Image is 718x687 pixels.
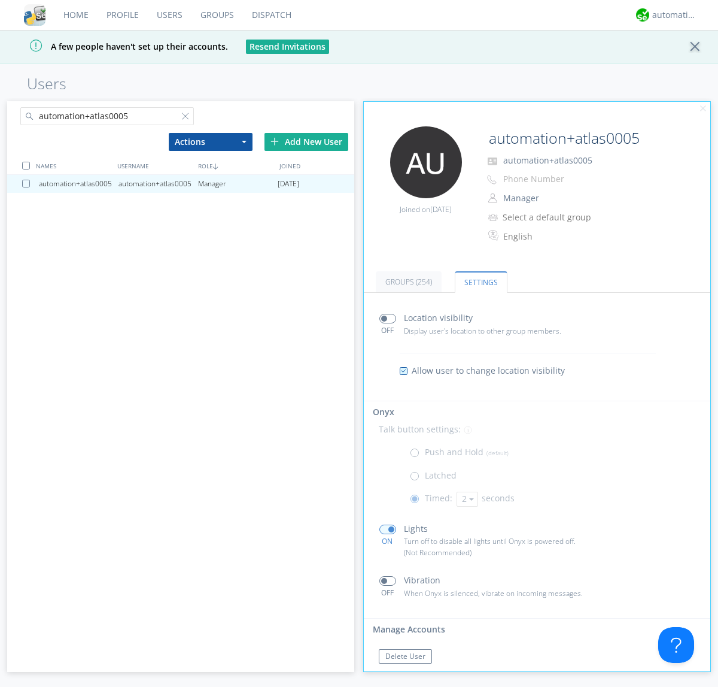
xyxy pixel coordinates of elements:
img: In groups with Translation enabled, this user's messages will be automatically translated to and ... [488,228,500,243]
button: Delete User [379,649,432,664]
a: automation+atlas0005automation+atlas0005Manager[DATE] [7,175,354,193]
input: Search users [20,107,194,125]
img: cddb5a64eb264b2086981ab96f4c1ba7 [24,4,45,26]
p: Location visibility [404,311,473,325]
input: Name [484,126,677,150]
div: English [503,231,603,243]
div: ON [374,536,401,546]
p: Display user's location to other group members. [404,325,603,337]
button: Actions [169,133,252,151]
img: d2d01cd9b4174d08988066c6d424eccd [636,8,649,22]
div: automation+atlas0005 [118,175,198,193]
span: [DATE] [278,175,299,193]
div: automation+atlas0005 [39,175,118,193]
p: (Not Recommended) [404,547,603,558]
button: Resend Invitations [246,40,329,54]
div: OFF [374,325,401,335]
img: icon-alert-users-thin-outline.svg [488,209,500,225]
span: [DATE] [430,204,452,214]
div: automation+atlas [652,9,697,21]
img: phone-outline.svg [487,175,497,184]
span: Allow user to change location visibility [412,365,565,377]
img: plus.svg [270,137,279,146]
div: JOINED [276,157,357,174]
p: Lights [404,522,428,535]
span: A few people haven't set up their accounts. [9,41,228,52]
button: Manager [499,190,619,207]
div: Manager [198,175,278,193]
div: USERNAME [114,157,195,174]
span: automation+atlas0005 [503,155,592,166]
p: Vibration [404,574,440,587]
img: person-outline.svg [488,193,497,203]
p: Turn off to disable all lights until Onyx is powered off. [404,535,603,547]
div: ROLE [195,157,276,174]
iframe: Toggle Customer Support [658,627,694,663]
img: 373638.png [390,126,462,198]
img: cancel.svg [699,105,707,113]
p: When Onyx is silenced, vibrate on incoming messages. [404,588,603,599]
span: Joined on [400,204,452,214]
a: Settings [455,271,507,293]
a: Groups (254) [376,271,442,292]
div: NAMES [33,157,114,174]
div: Select a default group [503,211,603,223]
div: Add New User [264,133,348,151]
div: OFF [374,588,401,598]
